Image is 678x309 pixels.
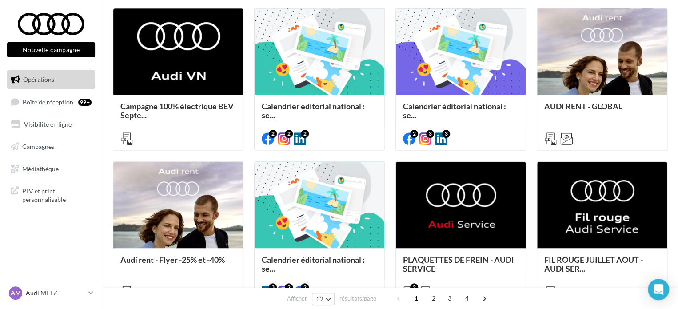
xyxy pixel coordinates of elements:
[120,255,225,265] span: Audi rent - Flyer -25% et -40%
[287,294,307,303] span: Afficher
[312,293,335,305] button: 12
[269,283,277,291] div: 3
[301,283,309,291] div: 2
[426,130,434,138] div: 3
[269,130,277,138] div: 2
[22,165,59,172] span: Médiathèque
[442,130,450,138] div: 3
[316,296,323,303] span: 12
[262,101,365,120] span: Calendrier éditorial national : se...
[339,294,376,303] span: résultats/page
[285,283,293,291] div: 2
[23,76,54,83] span: Opérations
[7,285,95,301] a: AM Audi METZ
[23,98,73,105] span: Boîte de réception
[11,289,21,297] span: AM
[403,255,514,273] span: PLAQUETTES DE FREIN - AUDI SERVICE
[285,130,293,138] div: 2
[5,137,97,156] a: Campagnes
[262,255,365,273] span: Calendrier éditorial national : se...
[301,130,309,138] div: 2
[5,115,97,134] a: Visibilité en ligne
[5,160,97,178] a: Médiathèque
[409,291,423,305] span: 1
[544,101,622,111] span: AUDI RENT - GLOBAL
[5,181,97,208] a: PLV et print personnalisable
[24,120,72,128] span: Visibilité en ligne
[22,185,92,204] span: PLV et print personnalisable
[410,283,418,291] div: 2
[5,92,97,112] a: Boîte de réception99+
[443,291,457,305] span: 3
[7,42,95,57] button: Nouvelle campagne
[427,291,441,305] span: 2
[460,291,474,305] span: 4
[26,289,85,297] p: Audi METZ
[5,70,97,89] a: Opérations
[22,143,54,150] span: Campagnes
[78,99,92,106] div: 99+
[544,255,643,273] span: FIL ROUGE JUILLET AOUT - AUDI SER...
[403,101,506,120] span: Calendrier éditorial national : se...
[120,101,234,120] span: Campagne 100% électrique BEV Septe...
[648,279,669,300] div: Open Intercom Messenger
[410,130,418,138] div: 2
